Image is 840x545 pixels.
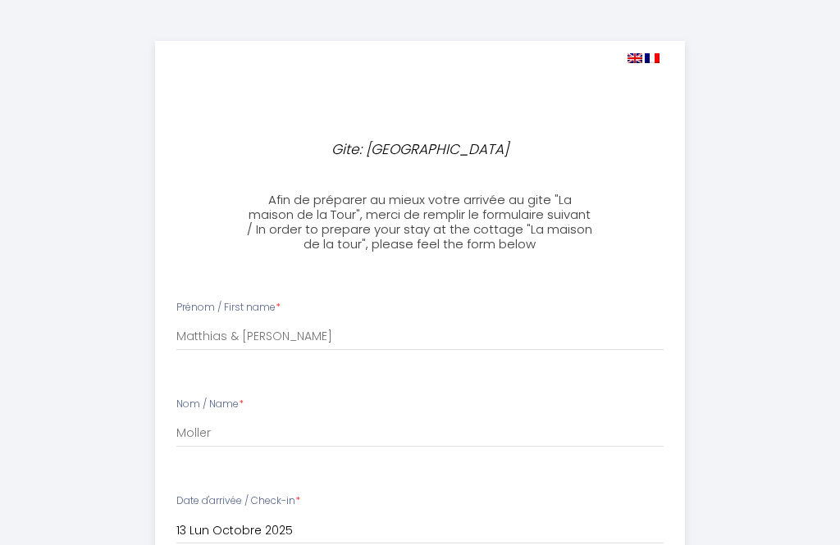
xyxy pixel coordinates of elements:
[176,300,281,316] label: Prénom / First name
[247,193,592,252] h3: Afin de préparer au mieux votre arrivée au gite "La maison de la Tour", merci de remplir le formu...
[254,139,586,161] p: Gite: [GEOGRAPHIC_DATA]
[176,493,300,509] label: Date d'arrivée / Check-in
[645,53,660,63] img: fr.png
[176,397,244,412] label: Nom / Name
[628,53,642,63] img: en.png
